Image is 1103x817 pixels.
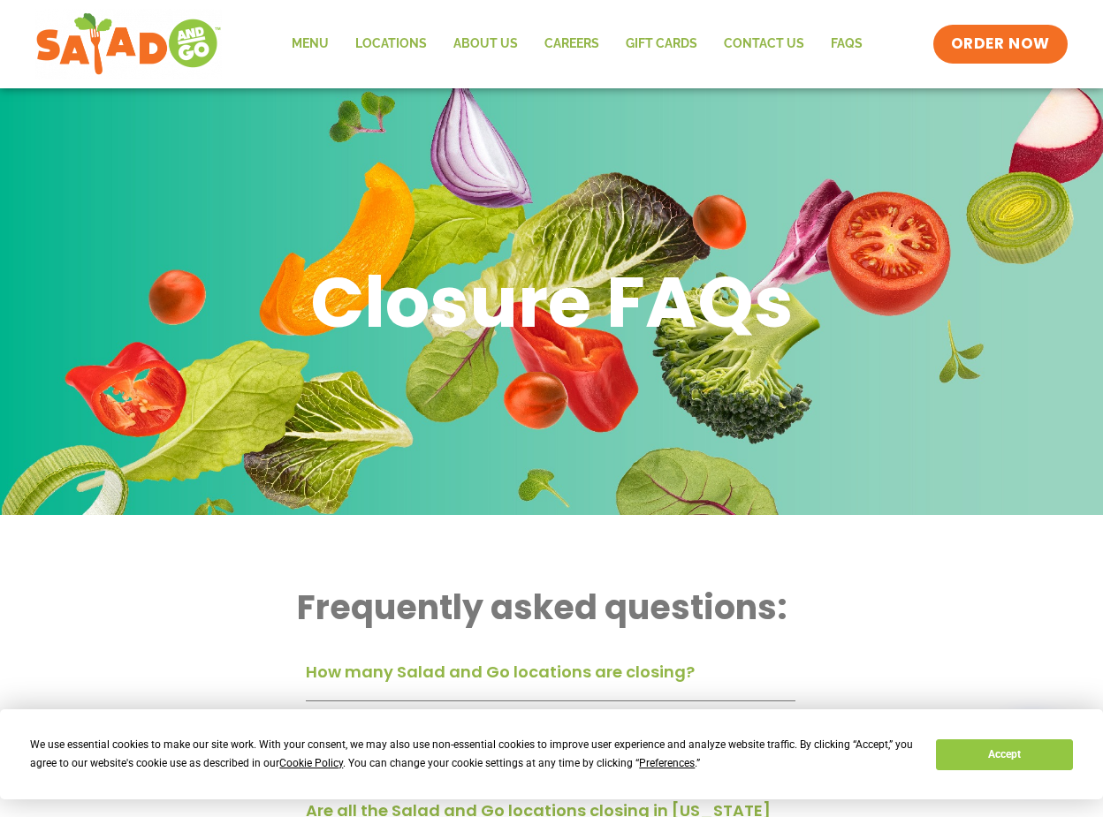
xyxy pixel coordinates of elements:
[30,736,915,773] div: We use essential cookies to make our site work. With your consent, we may also use non-essential ...
[310,256,794,348] h1: Closure FAQs
[933,25,1068,64] a: ORDER NOW
[818,24,876,64] a: FAQs
[711,24,818,64] a: Contact Us
[306,655,795,701] div: How many Salad and Go locations are closing?
[342,24,440,64] a: Locations
[306,661,695,683] a: How many Salad and Go locations are closing?
[951,34,1050,55] span: ORDER NOW
[612,24,711,64] a: GIFT CARDS
[279,757,343,769] span: Cookie Policy
[278,24,342,64] a: Menu
[297,586,803,629] h2: Frequently asked questions:
[639,757,695,769] span: Preferences
[278,24,876,64] nav: Menu
[531,24,612,64] a: Careers
[936,739,1072,770] button: Accept
[35,9,222,79] img: new-SAG-logo-768×292
[440,24,531,64] a: About Us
